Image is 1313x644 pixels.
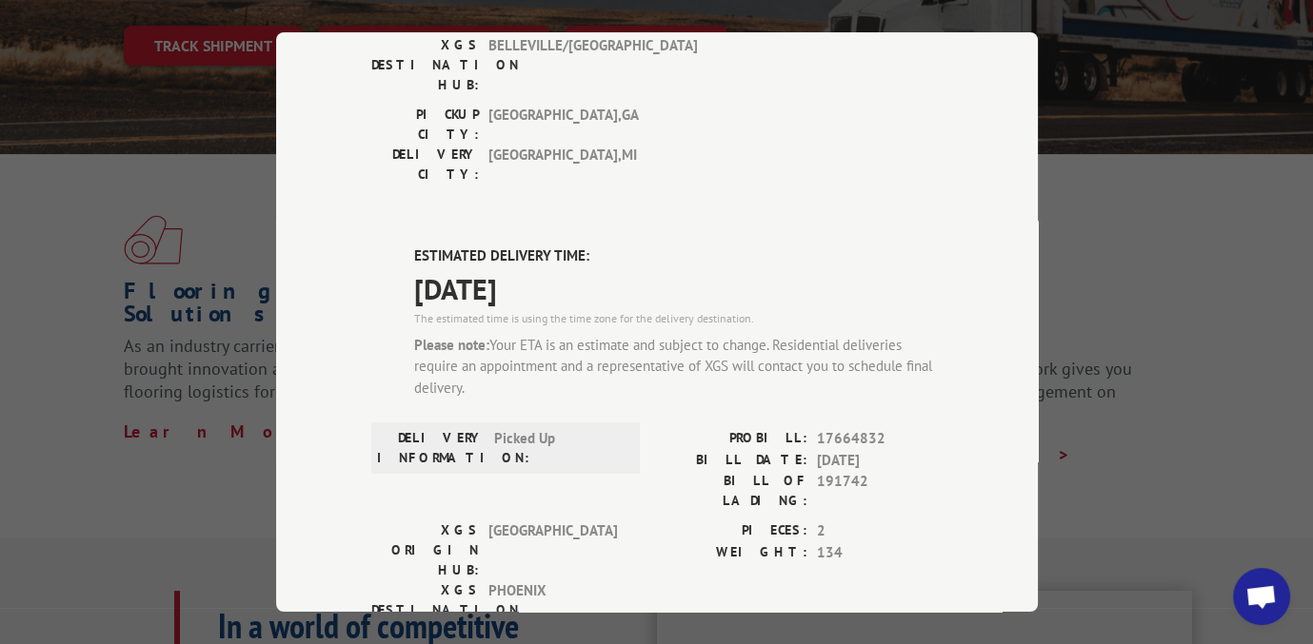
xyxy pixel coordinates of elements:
label: PROBILL: [657,428,807,450]
strong: Please note: [414,335,489,353]
span: [DATE] [817,449,943,471]
label: PIECES: [657,520,807,542]
label: BILL DATE: [657,449,807,471]
label: XGS ORIGIN HUB: [371,520,479,580]
span: [GEOGRAPHIC_DATA] [488,520,617,580]
span: [GEOGRAPHIC_DATA] , GA [488,105,617,145]
div: The estimated time is using the time zone for the delivery destination. [414,309,943,326]
label: DELIVERY INFORMATION: [377,428,485,468]
label: DELIVERY CITY: [371,145,479,185]
span: 17664832 [817,428,943,450]
span: BELLEVILLE/[GEOGRAPHIC_DATA] [488,35,617,95]
label: WEIGHT: [657,541,807,563]
span: Picked Up [494,428,623,468]
label: PICKUP CITY: [371,105,479,145]
label: ESTIMATED DELIVERY TIME: [414,245,943,267]
span: [GEOGRAPHIC_DATA] , MI [488,145,617,185]
span: [DATE] [414,266,943,309]
label: XGS DESTINATION HUB: [371,35,479,95]
label: XGS DESTINATION HUB: [371,580,479,640]
span: 191742 [817,471,943,511]
label: BILL OF LADING: [657,471,807,511]
div: Open chat [1233,568,1290,625]
div: Your ETA is an estimate and subject to change. Residential deliveries require an appointment and ... [414,334,943,399]
span: PHOENIX [488,580,617,640]
span: 134 [817,541,943,563]
span: 2 [817,520,943,542]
